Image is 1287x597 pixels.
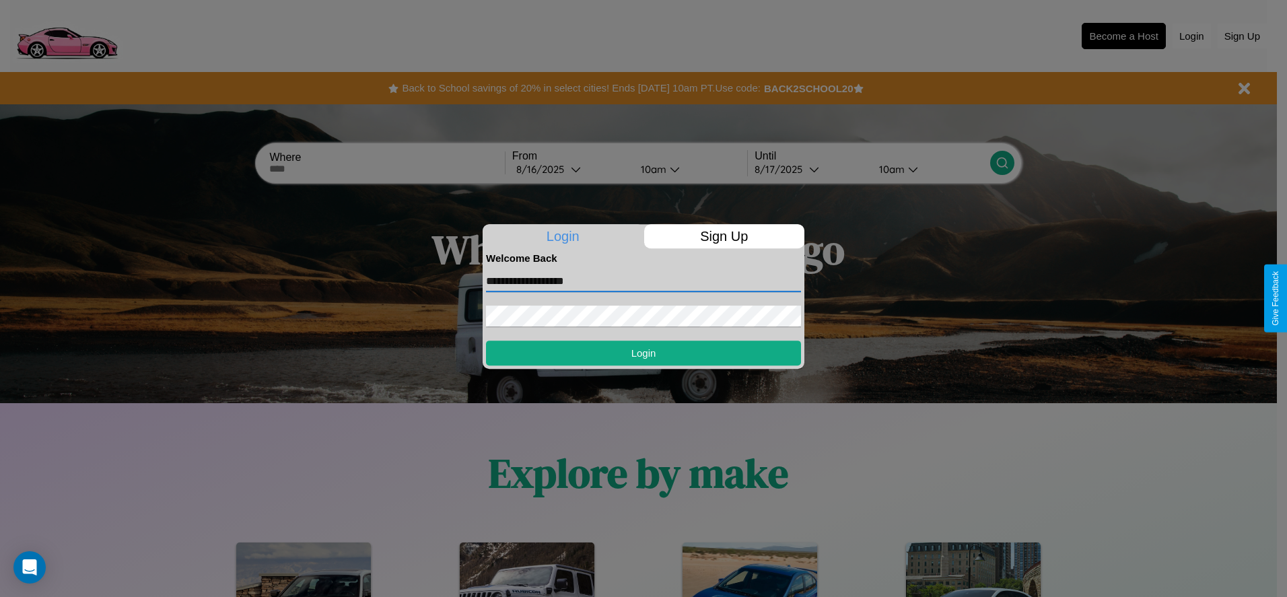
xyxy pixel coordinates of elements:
[486,252,801,264] h4: Welcome Back
[1271,271,1280,326] div: Give Feedback
[486,341,801,365] button: Login
[644,224,805,248] p: Sign Up
[13,551,46,584] div: Open Intercom Messenger
[483,224,643,248] p: Login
